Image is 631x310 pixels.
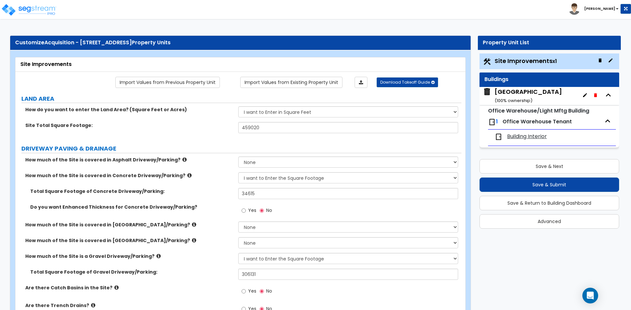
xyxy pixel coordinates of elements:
small: Office Warehouse/Light Mftg Building [488,107,589,114]
i: click for more info! [91,303,95,308]
input: Yes [242,207,246,214]
a: Import the dynamic attributes value through Excel sheet [355,77,367,88]
span: Yes [248,207,256,214]
span: No [266,207,272,214]
div: [GEOGRAPHIC_DATA] [495,88,562,104]
label: Total Square Footage of Gravel Driveway/Parking: [30,269,233,275]
label: How much of the Site is covered in Asphalt Driveway/Parking? [25,156,233,163]
i: click for more info! [187,173,192,178]
img: Construction.png [483,57,491,66]
span: Office Warehouse Tenant [502,118,572,125]
div: Site Improvements [20,61,460,68]
div: Customize Property Units [15,39,466,47]
div: Open Intercom Messenger [582,288,598,303]
a: Import the dynamic attribute values from existing properties. [240,77,342,88]
label: LAND AREA [21,94,461,103]
input: No [260,207,264,214]
label: DRIVEWAY PAVING & DRAINAGE [21,144,461,153]
label: Do you want Enhanced Thickness for Concrete Driveway/Parking? [30,204,233,210]
button: Save & Next [479,159,619,174]
button: Download Takeoff Guide [377,77,438,87]
label: Total Square Footage of Concrete Driveway/Parking: [30,188,233,195]
img: avatar.png [569,3,580,15]
label: How much of the Site is a Gravel Driveway/Parking? [25,253,233,259]
b: [PERSON_NAME] [584,6,615,11]
span: Site Improvements [495,57,557,65]
img: building.svg [483,88,491,96]
input: No [260,288,264,295]
label: Are there Trench Drains? [25,302,233,309]
i: click for more info! [192,238,196,243]
i: click for more info! [156,254,161,258]
label: How much of the Site is covered in [GEOGRAPHIC_DATA]/Parking? [25,221,233,228]
span: No [266,288,272,294]
label: Are there Catch Basins in the Site? [25,284,233,291]
img: door.png [495,133,502,141]
img: door.png [488,118,496,126]
span: Yes [248,288,256,294]
small: x1 [552,58,557,65]
span: Download Takeoff Guide [380,79,430,85]
input: Yes [242,288,246,295]
div: Property Unit List [483,39,616,47]
span: Acquisition - [STREET_ADDRESS] [44,39,132,46]
button: Advanced [479,214,619,229]
span: Main Building [483,88,562,104]
label: How do you want to enter the Land Area? (Square Feet or Acres) [25,106,233,113]
span: 1 [496,118,498,125]
label: How much of the Site is covered in Concrete Driveway/Parking? [25,172,233,179]
i: click for more info! [192,222,196,227]
label: Site Total Square Footage: [25,122,233,129]
i: click for more info! [182,157,187,162]
div: Buildings [484,76,614,83]
i: click for more info! [114,285,119,290]
a: Import the dynamic attribute values from previous properties. [115,77,220,88]
button: Save & Submit [479,177,619,192]
span: Building Interior [507,133,547,140]
button: Save & Return to Building Dashboard [479,196,619,210]
small: ( 100 % ownership) [495,97,532,104]
label: How much of the Site is covered in [GEOGRAPHIC_DATA]/Parking? [25,237,233,244]
img: logo_pro_r.png [1,3,57,16]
